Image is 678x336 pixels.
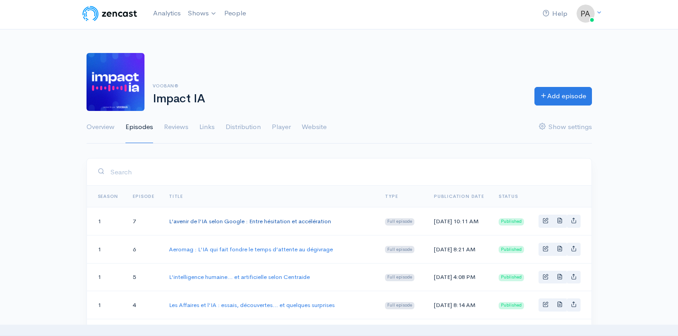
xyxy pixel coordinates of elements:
[87,291,126,319] td: 1
[385,246,414,253] span: Full episode
[125,235,162,263] td: 6
[221,4,250,23] a: People
[427,263,491,291] td: [DATE] 4:08 PM
[81,5,139,23] img: ZenCast Logo
[539,4,571,24] a: Help
[499,302,524,309] span: Published
[125,207,162,235] td: 7
[499,246,524,253] span: Published
[385,274,414,281] span: Full episode
[427,207,491,235] td: [DATE] 10:11 AM
[427,235,491,263] td: [DATE] 8:21 AM
[169,193,183,199] a: Title
[499,274,524,281] span: Published
[133,193,154,199] a: Episode
[153,83,524,88] h6: Vooban®
[87,263,126,291] td: 1
[385,218,414,226] span: Full episode
[125,111,153,144] a: Episodes
[272,111,291,144] a: Player
[125,263,162,291] td: 5
[539,215,581,228] div: Basic example
[499,218,524,226] span: Published
[302,111,327,144] a: Website
[125,291,162,319] td: 4
[87,207,126,235] td: 1
[226,111,261,144] a: Distribution
[169,273,310,281] a: L’intelligence humaine… et artificielle selon Centraide
[149,4,184,23] a: Analytics
[87,235,126,263] td: 1
[184,4,221,24] a: Shows
[539,111,592,144] a: Show settings
[87,111,115,144] a: Overview
[169,245,333,253] a: Aeromag : L’IA qui fait fondre le temps d’attente au dégivrage
[110,163,581,181] input: Search
[539,298,581,312] div: Basic example
[434,193,484,199] a: Publication date
[534,87,592,106] a: Add episode
[539,271,581,284] div: Basic example
[385,302,414,309] span: Full episode
[199,111,215,144] a: Links
[499,193,518,199] span: Status
[169,217,331,225] a: L’avenir de l’IA selon Google : Entre hésitation et accélération
[539,243,581,256] div: Basic example
[164,111,188,144] a: Reviews
[98,193,119,199] a: Season
[577,5,595,23] img: ...
[153,92,524,106] h1: Impact IA
[385,193,398,199] a: Type
[427,291,491,319] td: [DATE] 8:14 AM
[169,301,335,309] a: Les Affaires et l’IA : essais, découvertes… et quelques surprises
